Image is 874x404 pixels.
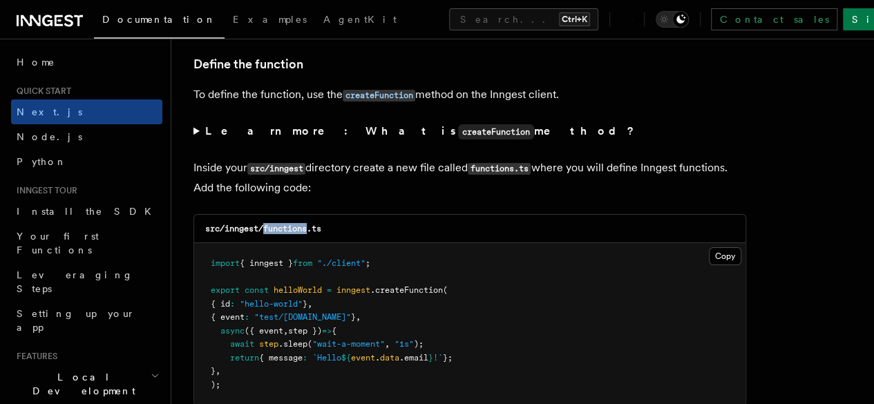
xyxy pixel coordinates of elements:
[17,308,135,333] span: Setting up your app
[343,90,415,102] code: createFunction
[17,206,160,217] span: Install the SDK
[233,14,307,25] span: Examples
[365,258,370,268] span: ;
[278,339,307,349] span: .sleep
[351,353,375,363] span: event
[351,312,356,322] span: }
[211,299,230,309] span: { id
[216,366,220,376] span: ,
[303,299,307,309] span: }
[711,8,837,30] a: Contact sales
[315,4,405,37] a: AgentKit
[17,269,133,294] span: Leveraging Steps
[11,351,57,362] span: Features
[274,285,322,295] span: helloWorld
[343,88,415,101] a: createFunction
[656,11,689,28] button: Toggle dark mode
[322,326,332,336] span: =>
[245,285,269,295] span: const
[307,339,312,349] span: (
[293,258,312,268] span: from
[211,258,240,268] span: import
[709,247,741,265] button: Copy
[240,258,293,268] span: { inngest }
[247,163,305,175] code: src/inngest
[11,262,162,301] a: Leveraging Steps
[240,299,303,309] span: "hello-world"
[385,339,390,349] span: ,
[11,124,162,149] a: Node.js
[17,231,99,256] span: Your first Functions
[211,366,216,376] span: }
[230,339,254,349] span: await
[11,86,71,97] span: Quick start
[11,370,151,398] span: Local Development
[94,4,225,39] a: Documentation
[230,353,259,363] span: return
[443,353,453,363] span: };
[11,224,162,262] a: Your first Functions
[433,353,443,363] span: !`
[230,299,235,309] span: :
[193,55,303,74] a: Define the function
[17,106,82,117] span: Next.js
[245,312,249,322] span: :
[193,85,746,105] p: To define the function, use the method on the Inngest client.
[11,365,162,403] button: Local Development
[11,301,162,340] a: Setting up your app
[312,353,341,363] span: `Hello
[11,50,162,75] a: Home
[380,353,399,363] span: data
[225,4,315,37] a: Examples
[370,285,443,295] span: .createFunction
[443,285,448,295] span: (
[17,156,67,167] span: Python
[193,122,746,142] summary: Learn more: What iscreateFunctionmethod?
[375,353,380,363] span: .
[11,185,77,196] span: Inngest tour
[399,353,428,363] span: .email
[211,312,245,322] span: { event
[323,14,397,25] span: AgentKit
[449,8,598,30] button: Search...Ctrl+K
[11,149,162,174] a: Python
[283,326,288,336] span: ,
[428,353,433,363] span: }
[288,326,322,336] span: step })
[17,55,55,69] span: Home
[336,285,370,295] span: inngest
[559,12,590,26] kbd: Ctrl+K
[245,326,283,336] span: ({ event
[312,339,385,349] span: "wait-a-moment"
[332,326,336,336] span: {
[11,199,162,224] a: Install the SDK
[211,380,220,389] span: );
[102,14,216,25] span: Documentation
[205,224,321,233] code: src/inngest/functions.ts
[395,339,414,349] span: "1s"
[356,312,361,322] span: ,
[307,299,312,309] span: ,
[468,163,531,175] code: functions.ts
[211,285,240,295] span: export
[303,353,307,363] span: :
[317,258,365,268] span: "./client"
[205,124,637,137] strong: Learn more: What is method?
[193,158,746,198] p: Inside your directory create a new file called where you will define Inngest functions. Add the f...
[259,353,303,363] span: { message
[11,99,162,124] a: Next.js
[220,326,245,336] span: async
[458,124,534,140] code: createFunction
[17,131,82,142] span: Node.js
[341,353,351,363] span: ${
[414,339,424,349] span: );
[259,339,278,349] span: step
[254,312,351,322] span: "test/[DOMAIN_NAME]"
[327,285,332,295] span: =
